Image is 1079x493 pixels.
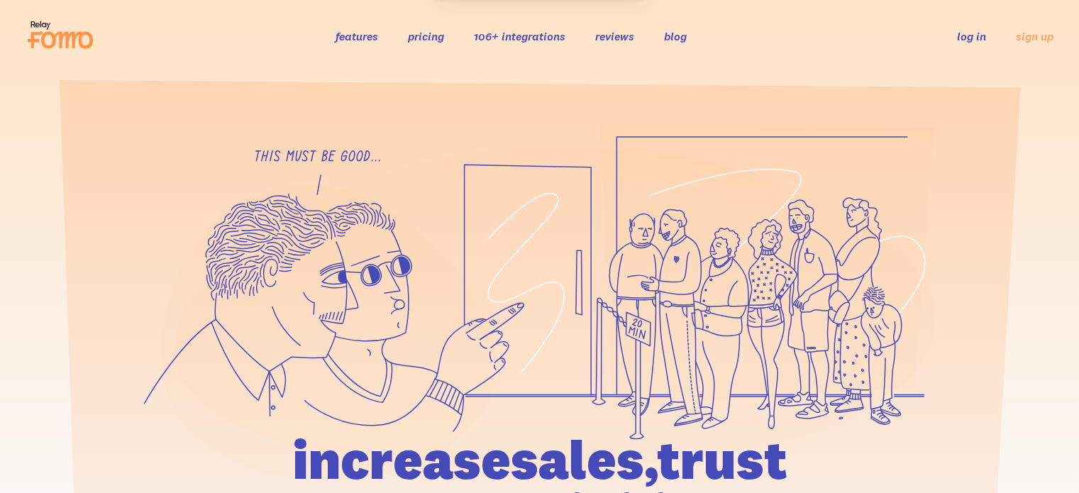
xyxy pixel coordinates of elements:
a: blog [664,29,687,43]
a: pricing [408,29,444,43]
a: 106+ integrations [474,29,565,43]
a: reviews [595,29,634,43]
a: sign up [1016,29,1053,44]
a: log in [957,29,986,43]
a: features [336,29,378,43]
